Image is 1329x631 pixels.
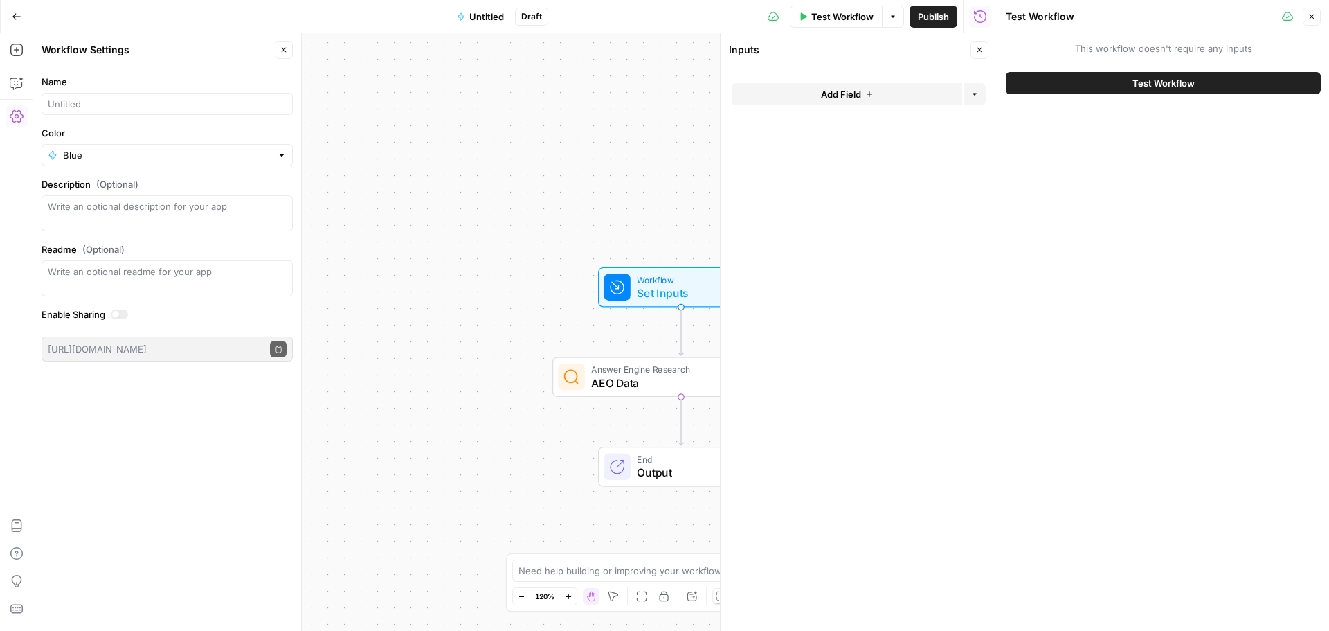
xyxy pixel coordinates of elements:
[1006,72,1321,94] button: Test Workflow
[821,87,861,101] span: Add Field
[552,267,810,308] div: WorkflowSet InputsInputs
[22,22,33,33] img: logo_orange.svg
[637,285,719,301] span: Set Inputs
[918,10,949,24] span: Publish
[678,397,683,445] g: Edge from step_1 to end
[729,43,966,57] div: Inputs
[42,43,271,57] div: Workflow Settings
[42,242,293,256] label: Readme
[36,36,152,47] div: Domain: [DOMAIN_NAME]
[910,6,957,28] button: Publish
[48,97,287,111] input: Untitled
[591,375,766,391] span: AEO Data
[42,308,293,321] label: Enable Sharing
[63,148,271,162] input: Blue
[1006,42,1321,55] span: This workflow doesn't require any inputs
[138,80,149,91] img: tab_keywords_by_traffic_grey.svg
[96,177,138,191] span: (Optional)
[521,10,542,23] span: Draft
[637,453,750,466] span: End
[811,10,874,24] span: Test Workflow
[552,357,810,398] div: Answer Engine ResearchAEO DataStep 1
[637,464,750,481] span: Output
[42,177,293,191] label: Description
[37,80,48,91] img: tab_domain_overview_orange.svg
[42,75,293,89] label: Name
[790,6,882,28] button: Test Workflow
[53,82,124,91] div: Domain Overview
[732,83,962,105] button: Add Field
[39,22,68,33] div: v 4.0.25
[637,273,719,286] span: Workflow
[449,6,512,28] button: Untitled
[678,308,683,356] g: Edge from start to step_1
[1132,76,1195,90] span: Test Workflow
[591,363,766,376] span: Answer Engine Research
[552,447,810,487] div: EndOutput
[42,126,293,140] label: Color
[535,591,554,602] span: 120%
[469,10,504,24] span: Untitled
[82,242,125,256] span: (Optional)
[22,36,33,47] img: website_grey.svg
[153,82,233,91] div: Keywords by Traffic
